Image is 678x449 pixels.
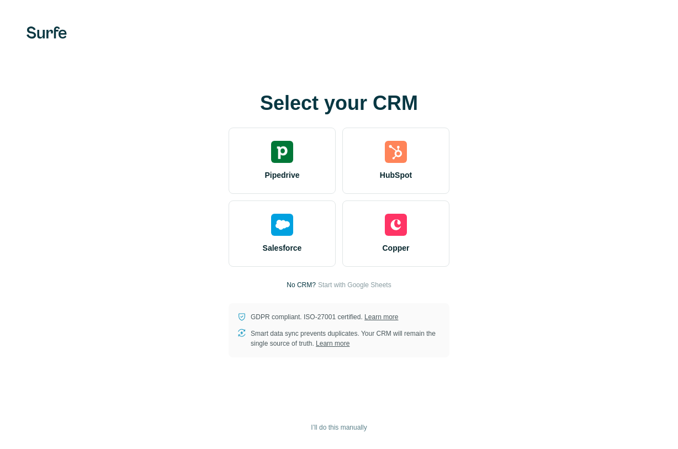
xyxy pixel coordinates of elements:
p: No CRM? [287,280,316,290]
span: Salesforce [263,242,302,253]
img: salesforce's logo [271,214,293,236]
p: GDPR compliant. ISO-27001 certified. [251,312,398,322]
img: pipedrive's logo [271,141,293,163]
button: I’ll do this manually [303,419,374,436]
a: Learn more [364,313,398,321]
a: Learn more [316,340,349,347]
img: copper's logo [385,214,407,236]
button: Start with Google Sheets [318,280,391,290]
img: Surfe's logo [27,27,67,39]
h1: Select your CRM [229,92,449,114]
span: HubSpot [380,170,412,181]
span: I’ll do this manually [311,422,367,432]
span: Pipedrive [264,170,299,181]
p: Smart data sync prevents duplicates. Your CRM will remain the single source of truth. [251,329,441,348]
img: hubspot's logo [385,141,407,163]
span: Copper [383,242,410,253]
